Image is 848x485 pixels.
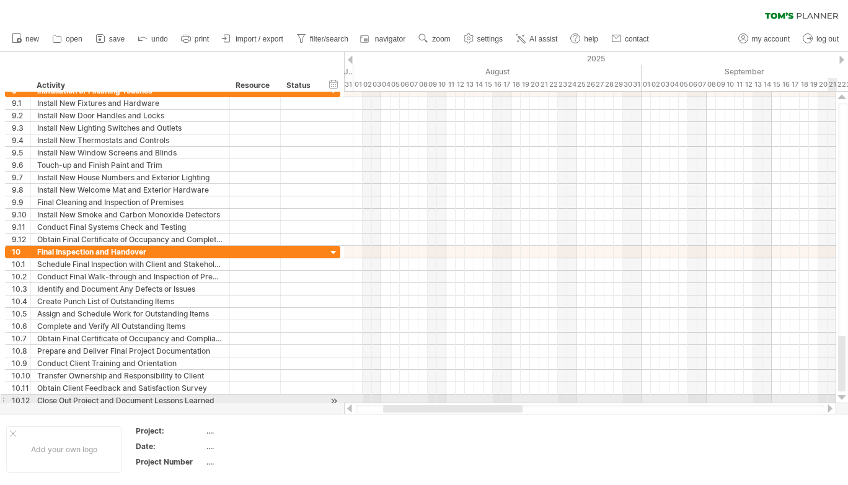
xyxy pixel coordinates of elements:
[474,78,484,91] div: Thursday, 14 August 2025
[37,357,223,369] div: Conduct Client Training and Orientation
[206,426,311,436] div: ....
[456,78,465,91] div: Tuesday, 12 August 2025
[604,78,614,91] div: Thursday, 28 August 2025
[707,78,716,91] div: Monday, 8 September 2025
[477,35,503,43] span: settings
[418,78,428,91] div: Friday, 8 August 2025
[353,65,642,78] div: August 2025
[400,78,409,91] div: Wednesday, 6 August 2025
[37,395,223,406] div: Close Out Project and Document Lessons Learned
[37,271,223,282] div: Conduct Final Walk-through and Inspection of Premises
[12,134,30,146] div: 9.4
[391,78,400,91] div: Tuesday, 5 August 2025
[12,320,30,332] div: 10.6
[37,333,223,344] div: Obtain Final Certificate of Occupancy and Compliance
[660,78,669,91] div: Wednesday, 3 September 2025
[310,35,348,43] span: filter/search
[12,382,30,394] div: 10.11
[37,110,223,121] div: Install New Door Handles and Locks
[12,395,30,406] div: 10.12
[12,234,30,245] div: 9.12
[809,78,818,91] div: Friday, 19 September 2025
[195,35,209,43] span: print
[37,147,223,159] div: Install New Window Screens and Blinds
[37,295,223,307] div: Create Punch List of Outstanding Items
[344,78,353,91] div: Thursday, 31 July 2025
[725,78,735,91] div: Wednesday, 10 September 2025
[219,31,287,47] a: import / export
[415,31,454,47] a: zoom
[178,31,213,47] a: print
[530,78,539,91] div: Wednesday, 20 August 2025
[586,78,595,91] div: Tuesday, 26 August 2025
[6,426,122,473] div: Add your own logo
[151,35,168,43] span: undo
[12,122,30,134] div: 9.3
[206,441,311,452] div: ....
[236,35,283,43] span: import / export
[567,31,602,47] a: help
[136,457,204,467] div: Project Number
[697,78,707,91] div: Sunday, 7 September 2025
[12,147,30,159] div: 9.5
[12,221,30,233] div: 9.11
[529,35,557,43] span: AI assist
[837,78,846,91] div: Monday, 22 September 2025
[800,31,842,47] a: log out
[372,78,381,91] div: Sunday, 3 August 2025
[37,234,223,245] div: Obtain Final Certificate of Occupancy and Completion
[521,78,530,91] div: Tuesday, 19 August 2025
[511,78,521,91] div: Monday, 18 August 2025
[623,78,632,91] div: Saturday, 30 August 2025
[375,35,405,43] span: navigator
[790,78,800,91] div: Wednesday, 17 September 2025
[12,196,30,208] div: 9.9
[37,221,223,233] div: Conduct Final Systems Check and Testing
[12,159,30,171] div: 9.6
[12,271,30,282] div: 10.2
[37,172,223,183] div: Install New House Numbers and Exterior Lighting
[428,78,437,91] div: Saturday, 9 August 2025
[37,79,223,92] div: Activity
[12,370,30,382] div: 10.10
[12,357,30,369] div: 10.9
[37,134,223,146] div: Install New Thermostats and Controls
[446,78,456,91] div: Monday, 11 August 2025
[502,78,511,91] div: Sunday, 17 August 2025
[12,283,30,295] div: 10.3
[37,382,223,394] div: Obtain Client Feedback and Satisfaction Survey
[12,110,30,121] div: 9.2
[12,97,30,109] div: 9.1
[772,78,781,91] div: Monday, 15 September 2025
[135,31,172,47] a: undo
[12,258,30,270] div: 10.1
[25,35,39,43] span: new
[539,78,549,91] div: Thursday, 21 August 2025
[437,78,446,91] div: Sunday, 10 August 2025
[576,78,586,91] div: Monday, 25 August 2025
[381,78,391,91] div: Monday, 4 August 2025
[286,79,314,92] div: Status
[625,35,649,43] span: contact
[37,97,223,109] div: Install New Fixtures and Hardware
[37,283,223,295] div: Identify and Document Any Defects or Issues
[37,246,223,258] div: Final Inspection and Handover
[800,78,809,91] div: Thursday, 18 September 2025
[12,246,30,258] div: 10
[614,78,623,91] div: Friday, 29 August 2025
[584,35,598,43] span: help
[595,78,604,91] div: Wednesday, 27 August 2025
[293,31,352,47] a: filter/search
[363,78,372,91] div: Saturday, 2 August 2025
[12,333,30,344] div: 10.7
[9,31,43,47] a: new
[37,159,223,171] div: Touch-up and Finish Paint and Trim
[109,35,125,43] span: save
[353,78,363,91] div: Friday, 1 August 2025
[818,78,828,91] div: Saturday, 20 September 2025
[651,78,660,91] div: Tuesday, 2 September 2025
[744,78,753,91] div: Friday, 12 September 2025
[679,78,688,91] div: Friday, 5 September 2025
[735,31,793,47] a: my account
[513,31,561,47] a: AI assist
